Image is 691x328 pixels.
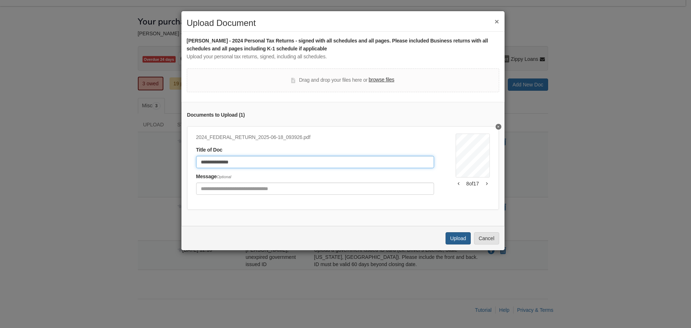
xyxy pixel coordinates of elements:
input: Include any comments on this document [196,183,434,195]
div: Documents to Upload ( 1 ) [187,111,499,119]
div: Upload your personal tax returns, signed, including all schedules. [187,53,499,61]
div: 2024_FEDERAL_RETURN_2025-06-18_093926.pdf [196,134,434,141]
input: Document Title [196,156,434,168]
h2: Upload Document [187,18,499,28]
button: Cancel [474,232,499,244]
div: [PERSON_NAME] - 2024 Personal Tax Returns - signed with all schedules and all pages. Please inclu... [187,37,499,53]
div: Drag and drop your files here or [291,76,394,85]
button: Delete 2024 Tax Return [496,124,501,130]
button: Upload [446,232,471,244]
div: 8 of 17 [456,180,490,187]
span: Optional [217,175,231,179]
label: Message [196,173,231,181]
label: browse files [369,76,394,84]
label: Title of Doc [196,146,222,154]
button: × [494,18,499,25]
